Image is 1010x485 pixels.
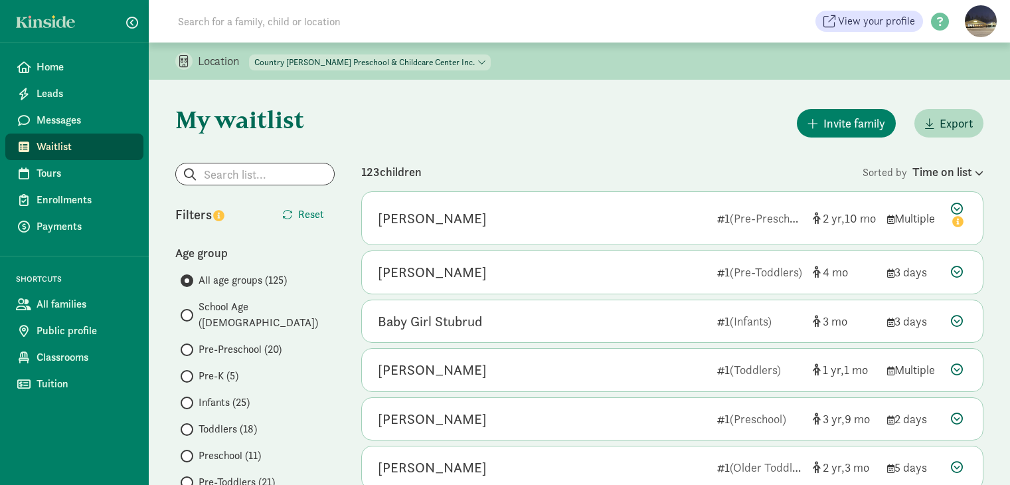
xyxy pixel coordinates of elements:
span: 9 [845,411,870,427]
div: Filters [175,205,255,225]
div: Sorted by [863,163,983,181]
a: Leads [5,80,143,107]
a: Payments [5,213,143,240]
div: 1 [717,410,802,428]
span: Messages [37,112,133,128]
button: Reset [272,201,335,228]
a: Enrollments [5,187,143,213]
span: Enrollments [37,192,133,208]
span: 3 [823,314,847,329]
span: Leads [37,86,133,102]
a: Public profile [5,318,143,344]
span: Invite family [823,114,885,132]
span: Preschool (11) [199,448,261,464]
iframe: Chat Widget [944,421,1010,485]
span: All age groups (125) [199,272,287,288]
h1: My waitlist [175,106,335,133]
span: 10 [845,211,876,226]
div: Age group [175,244,335,262]
span: Tours [37,165,133,181]
button: Invite family [797,109,896,138]
div: [object Object] [813,361,877,379]
span: Classrooms [37,349,133,365]
a: Messages [5,107,143,134]
div: Carson Edwards [378,208,487,229]
div: Skylar Counsil [378,457,487,478]
div: 1 [717,263,802,281]
div: 3 days [887,263,940,281]
div: 3 days [887,312,940,330]
div: [object Object] [813,209,877,227]
span: View your profile [838,13,915,29]
button: Export [914,109,983,138]
span: School Age ([DEMOGRAPHIC_DATA]) [199,299,335,331]
span: Waitlist [37,139,133,155]
span: Home [37,59,133,75]
span: Infants (25) [199,395,250,411]
div: [object Object] [813,410,877,428]
div: 1 [717,361,802,379]
span: Pre-K (5) [199,368,238,384]
a: Tuition [5,371,143,397]
div: Advi Ramesh [378,409,487,430]
div: [object Object] [813,263,877,281]
a: Classrooms [5,344,143,371]
input: Search for a family, child or location [170,8,543,35]
div: Multiple [887,209,940,227]
div: Hayden Hendricks [378,262,487,283]
div: [object Object] [813,312,877,330]
span: (Pre-Preschool) [730,211,808,226]
a: Home [5,54,143,80]
span: 2 [823,460,845,475]
span: (Infants) [730,314,772,329]
span: Reset [298,207,324,223]
div: 1 [717,312,802,330]
span: Payments [37,219,133,235]
span: Public profile [37,323,133,339]
span: (Preschool) [730,411,786,427]
span: 3 [823,411,845,427]
span: Tuition [37,376,133,392]
span: Pre-Preschool (20) [199,341,282,357]
a: All families [5,291,143,318]
div: Baby Girl Stubrud [378,311,482,332]
span: 3 [845,460,869,475]
div: 1 [717,458,802,476]
div: [object Object] [813,458,877,476]
a: Tours [5,160,143,187]
div: 5 days [887,458,940,476]
div: Zoey Tieu [378,359,487,381]
span: (Pre-Toddlers) [730,264,802,280]
input: Search list... [176,163,334,185]
span: Toddlers (18) [199,421,257,437]
div: 123 children [361,163,863,181]
span: 1 [823,362,844,377]
span: All families [37,296,133,312]
span: 1 [844,362,868,377]
div: 1 [717,209,802,227]
div: 2 days [887,410,940,428]
span: Export [940,114,973,132]
span: 2 [823,211,845,226]
span: 4 [823,264,848,280]
div: Time on list [912,163,983,181]
p: Location [198,53,249,69]
div: Multiple [887,361,940,379]
span: (Older Toddlers) [730,460,811,475]
span: (Toddlers) [730,362,781,377]
a: Waitlist [5,134,143,160]
a: View your profile [815,11,923,32]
